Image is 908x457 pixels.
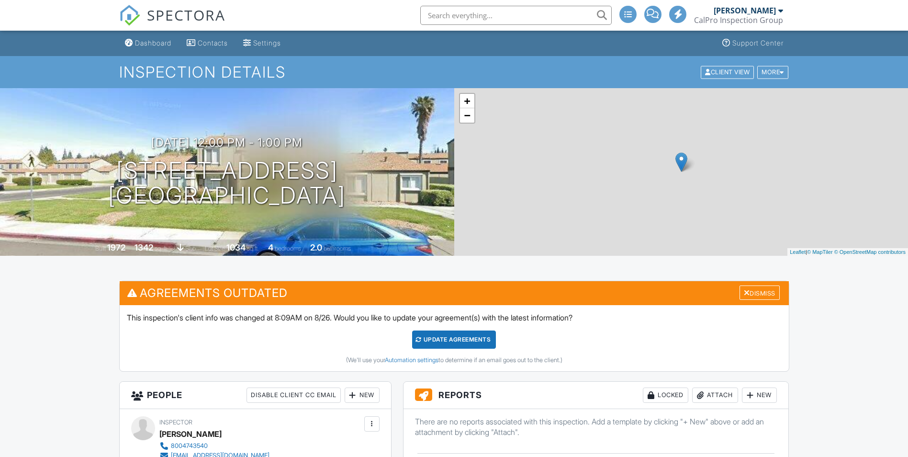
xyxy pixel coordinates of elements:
[345,388,380,403] div: New
[714,6,776,15] div: [PERSON_NAME]
[185,245,196,252] span: slab
[718,34,787,52] a: Support Center
[247,245,259,252] span: sq.ft.
[692,388,738,403] div: Attach
[415,416,777,438] p: There are no reports associated with this inspection. Add a template by clicking "+ New" above or...
[198,39,228,47] div: Contacts
[135,39,171,47] div: Dashboard
[226,242,246,252] div: 1034
[385,356,438,364] a: Automation settings
[742,388,777,403] div: New
[253,39,281,47] div: Settings
[310,242,322,252] div: 2.0
[159,419,192,426] span: Inspector
[119,13,225,33] a: SPECTORA
[324,245,351,252] span: bathrooms
[147,5,225,25] span: SPECTORA
[159,427,222,441] div: [PERSON_NAME]
[787,248,908,256] div: |
[171,442,208,450] div: 8004743540
[119,64,789,80] h1: Inspection Details
[107,242,125,252] div: 1972
[120,382,391,409] h3: People
[460,108,474,123] a: Zoom out
[159,441,269,451] a: 8004743540
[412,331,496,349] div: Update Agreements
[834,249,906,255] a: © OpenStreetMap contributors
[740,286,780,300] div: Dismiss
[127,356,782,364] div: (We'll use your to determine if an email goes out to the client.)
[155,245,168,252] span: sq. ft.
[404,382,789,409] h3: Reports
[247,388,341,403] div: Disable Client CC Email
[151,136,303,149] h3: [DATE] 12:00 pm - 1:00 pm
[420,6,612,25] input: Search everything...
[239,34,285,52] a: Settings
[732,39,784,47] div: Support Center
[121,34,175,52] a: Dashboard
[807,249,833,255] a: © MapTiler
[643,388,688,403] div: Locked
[119,5,140,26] img: The Best Home Inspection Software - Spectora
[757,66,788,79] div: More
[275,245,301,252] span: bedrooms
[120,281,789,305] h3: Agreements Outdated
[135,242,153,252] div: 1342
[183,34,232,52] a: Contacts
[460,94,474,108] a: Zoom in
[790,249,806,255] a: Leaflet
[205,245,225,252] span: Lot Size
[108,158,346,209] h1: [STREET_ADDRESS] [GEOGRAPHIC_DATA]
[120,305,789,371] div: This inspection's client info was changed at 8:09AM on 8/26. Would you like to update your agreem...
[95,245,106,252] span: Built
[700,68,756,75] a: Client View
[268,242,273,252] div: 4
[694,15,783,25] div: CalPro Inspection Group
[701,66,754,79] div: Client View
